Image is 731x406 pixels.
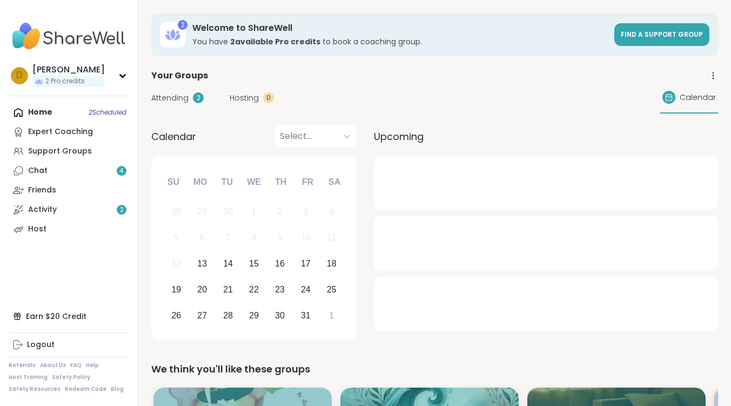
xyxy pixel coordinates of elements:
div: 1 [329,308,334,323]
a: Find a support group [614,23,709,46]
div: Not available Saturday, October 4th, 2025 [320,201,343,224]
a: Help [86,362,99,369]
h3: You have to book a coaching group. [192,36,608,47]
a: About Us [40,362,66,369]
div: Choose Wednesday, October 22nd, 2025 [243,278,266,301]
div: 2 [178,20,187,30]
div: Not available Thursday, October 9th, 2025 [269,227,292,250]
div: 22 [249,282,259,297]
div: Choose Sunday, October 26th, 2025 [165,304,188,327]
div: Choose Friday, October 17th, 2025 [294,252,317,276]
div: 24 [301,282,311,297]
div: 20 [197,282,207,297]
div: 29 [249,308,259,323]
span: 4 [119,167,124,176]
div: 16 [275,256,285,271]
div: Chat [28,165,48,176]
div: 30 [223,204,233,219]
div: 9 [277,230,282,245]
div: 30 [275,308,285,323]
div: Not available Wednesday, October 1st, 2025 [243,201,266,224]
b: 2 available Pro credit s [230,36,320,47]
div: Choose Monday, October 27th, 2025 [191,304,214,327]
div: 27 [197,308,207,323]
a: Activity2 [9,200,129,219]
div: 7 [226,230,231,245]
span: Your Groups [151,69,208,82]
div: Not available Sunday, October 12th, 2025 [165,252,188,276]
a: Safety Resources [9,385,61,393]
h3: Welcome to ShareWell [192,22,608,34]
a: Support Groups [9,142,129,161]
div: Not available Friday, October 3rd, 2025 [294,201,317,224]
div: 2 [193,92,204,103]
div: Logout [27,340,55,350]
div: 3 [303,204,308,219]
span: Upcoming [374,129,424,144]
div: Sa [323,170,346,194]
div: 29 [197,204,207,219]
div: Tu [215,170,239,194]
div: Mo [188,170,212,194]
div: 2 [277,204,282,219]
div: Not available Sunday, September 28th, 2025 [165,201,188,224]
div: 8 [252,230,257,245]
div: 0 [263,92,274,103]
a: Safety Policy [52,374,90,381]
div: Not available Tuesday, October 7th, 2025 [217,227,240,250]
div: Choose Tuesday, October 28th, 2025 [217,304,240,327]
div: 6 [200,230,205,245]
div: 28 [223,308,233,323]
span: D [16,69,23,83]
div: Su [162,170,185,194]
a: Expert Coaching [9,122,129,142]
div: 14 [223,256,233,271]
div: Choose Tuesday, October 21st, 2025 [217,278,240,301]
div: Not available Thursday, October 2nd, 2025 [269,201,292,224]
div: 21 [223,282,233,297]
div: 11 [327,230,337,245]
div: Fr [296,170,319,194]
div: Choose Friday, October 24th, 2025 [294,278,317,301]
div: Choose Thursday, October 23rd, 2025 [269,278,292,301]
div: Not available Wednesday, October 8th, 2025 [243,227,266,250]
div: 5 [174,230,179,245]
div: Choose Wednesday, October 29th, 2025 [243,304,266,327]
div: Not available Monday, September 29th, 2025 [191,201,214,224]
a: Redeem Code [65,385,106,393]
a: FAQ [70,362,82,369]
div: Choose Tuesday, October 14th, 2025 [217,252,240,276]
div: Choose Sunday, October 19th, 2025 [165,278,188,301]
div: Expert Coaching [28,127,93,137]
div: Support Groups [28,146,92,157]
a: Blog [111,385,124,393]
a: Chat4 [9,161,129,181]
div: We [242,170,266,194]
div: month 2025-10 [163,199,344,328]
span: Find a support group [621,30,703,39]
div: 17 [301,256,311,271]
div: Not available Tuesday, September 30th, 2025 [217,201,240,224]
div: Choose Thursday, October 30th, 2025 [269,304,292,327]
a: Friends [9,181,129,200]
span: 2 [120,205,124,215]
div: 4 [329,204,334,219]
div: 23 [275,282,285,297]
div: 13 [197,256,207,271]
div: Not available Saturday, October 11th, 2025 [320,227,343,250]
div: Choose Saturday, November 1st, 2025 [320,304,343,327]
div: Choose Saturday, October 18th, 2025 [320,252,343,276]
span: Hosting [230,92,259,104]
div: 12 [171,256,181,271]
div: Choose Saturday, October 25th, 2025 [320,278,343,301]
div: Choose Monday, October 20th, 2025 [191,278,214,301]
div: Not available Monday, October 6th, 2025 [191,227,214,250]
div: 25 [327,282,337,297]
a: Host Training [9,374,48,381]
div: 18 [327,256,337,271]
div: We think you'll like these groups [151,362,718,377]
div: Activity [28,204,57,215]
a: Host [9,219,129,239]
div: 28 [171,204,181,219]
div: Host [28,224,46,235]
